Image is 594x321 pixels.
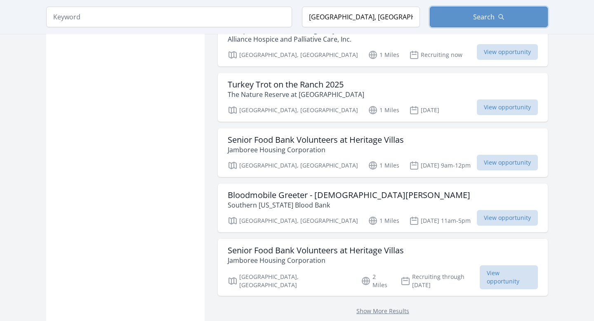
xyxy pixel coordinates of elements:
span: View opportunity [477,210,538,226]
a: Show More Results [356,307,409,315]
p: [GEOGRAPHIC_DATA], [GEOGRAPHIC_DATA] [228,160,358,170]
p: [DATE] [409,105,439,115]
p: Jamboree Housing Corporation [228,255,404,265]
p: 1 Miles [368,50,399,60]
p: 1 Miles [368,105,399,115]
p: Recruiting through [DATE] [401,273,480,289]
h3: Bloodmobile Greeter - [DEMOGRAPHIC_DATA][PERSON_NAME] [228,190,470,200]
span: View opportunity [477,99,538,115]
h3: Senior Food Bank Volunteers at Heritage Villas [228,135,404,145]
span: View opportunity [477,155,538,170]
p: [GEOGRAPHIC_DATA], [GEOGRAPHIC_DATA] [228,50,358,60]
h3: Turkey Trot on the Ranch 2025 [228,80,364,90]
p: 2 Miles [361,273,391,289]
a: Senior Food Bank Volunteers at Heritage Villas Jamboree Housing Corporation [GEOGRAPHIC_DATA], [G... [218,239,548,296]
p: [GEOGRAPHIC_DATA], [GEOGRAPHIC_DATA] [228,216,358,226]
a: Hospice Volunteers Urgently Needed for Patient Visits! Alliance Hospice and Palliative Care, Inc.... [218,18,548,66]
a: Turkey Trot on the Ranch 2025 The Nature Reserve at [GEOGRAPHIC_DATA] [GEOGRAPHIC_DATA], [GEOGRAP... [218,73,548,122]
input: Location [302,7,420,27]
p: 1 Miles [368,160,399,170]
p: [GEOGRAPHIC_DATA], [GEOGRAPHIC_DATA] [228,273,351,289]
a: Senior Food Bank Volunteers at Heritage Villas Jamboree Housing Corporation [GEOGRAPHIC_DATA], [G... [218,128,548,177]
p: 1 Miles [368,216,399,226]
p: [GEOGRAPHIC_DATA], [GEOGRAPHIC_DATA] [228,105,358,115]
a: Bloodmobile Greeter - [DEMOGRAPHIC_DATA][PERSON_NAME] Southern [US_STATE] Blood Bank [GEOGRAPHIC_... [218,184,548,232]
p: Alliance Hospice and Palliative Care, Inc. [228,34,435,44]
span: View opportunity [480,265,538,289]
span: View opportunity [477,44,538,60]
h3: Senior Food Bank Volunteers at Heritage Villas [228,245,404,255]
span: Search [473,12,495,22]
p: Recruiting now [409,50,462,60]
button: Search [430,7,548,27]
p: Southern [US_STATE] Blood Bank [228,200,470,210]
p: [DATE] 9am-12pm [409,160,471,170]
p: [DATE] 11am-5pm [409,216,471,226]
input: Keyword [46,7,292,27]
p: Jamboree Housing Corporation [228,145,404,155]
p: The Nature Reserve at [GEOGRAPHIC_DATA] [228,90,364,99]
